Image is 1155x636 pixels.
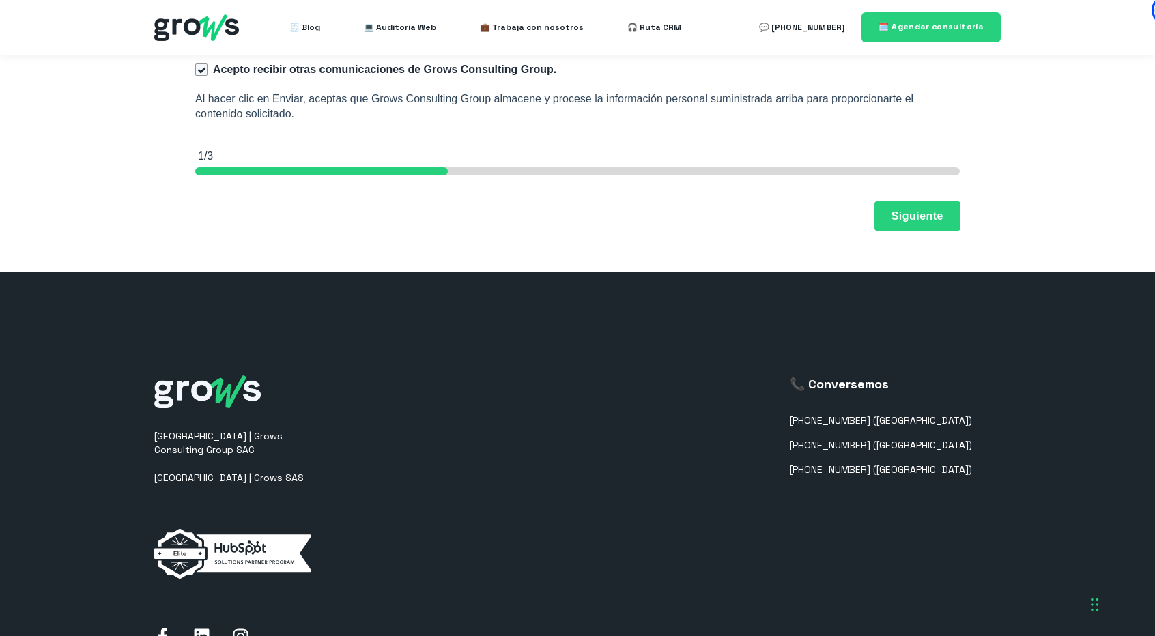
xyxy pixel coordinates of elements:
[154,529,311,579] img: elite-horizontal-white
[195,91,960,122] div: Al hacer clic en Enviar, aceptas que Grows Consulting Group almacene y procese la información per...
[154,430,325,457] p: [GEOGRAPHIC_DATA] | Grows Consulting Group SAC
[790,415,972,427] a: [PHONE_NUMBER] ([GEOGRAPHIC_DATA])
[364,14,436,41] a: 💻 Auditoría Web
[1091,584,1099,625] div: Arrastrar
[154,375,261,408] img: grows-white_1
[154,472,325,485] p: [GEOGRAPHIC_DATA] | Grows SAS
[790,464,972,476] a: [PHONE_NUMBER] ([GEOGRAPHIC_DATA])
[627,14,681,41] a: 🎧 Ruta CRM
[154,14,239,41] img: grows - hubspot
[213,63,556,75] span: Acepto recibir otras comunicaciones de Grows Consulting Group.
[909,461,1155,636] iframe: Chat Widget
[195,63,208,76] input: Acepto recibir otras comunicaciones de Grows Consulting Group.
[198,149,960,164] div: 1/3
[790,375,972,392] h3: 📞 Conversemos
[879,21,984,32] span: 🗓️ Agendar consultoría
[875,202,960,231] button: Siguiente
[861,12,1001,42] a: 🗓️ Agendar consultoría
[289,14,320,41] a: 🧾 Blog
[759,14,844,41] a: 💬 [PHONE_NUMBER]
[790,439,972,451] a: [PHONE_NUMBER] ([GEOGRAPHIC_DATA])
[195,167,960,175] div: page 1 of 3
[480,14,584,41] a: 💼 Trabaja con nosotros
[909,461,1155,636] div: Widget de chat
